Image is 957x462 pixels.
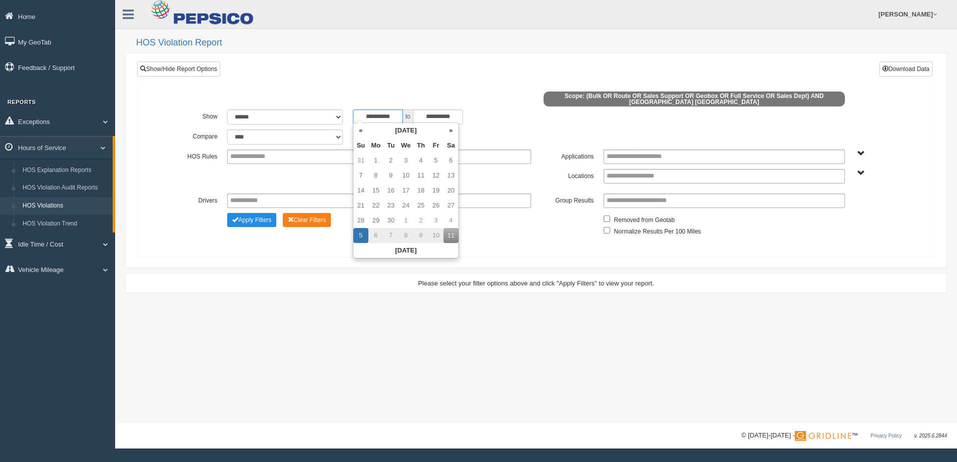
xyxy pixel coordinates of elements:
td: 29 [368,213,383,228]
td: 30 [383,213,398,228]
td: 1 [368,153,383,168]
td: 31 [353,153,368,168]
td: 15 [368,183,383,198]
td: 27 [443,198,458,213]
th: Mo [368,138,383,153]
label: Applications [536,149,599,161]
td: 14 [353,183,368,198]
td: 22 [368,198,383,213]
label: Show [160,109,222,121]
a: HOS Explanation Reports [18,161,113,179]
button: Download Data [879,61,932,76]
td: 6 [368,228,383,243]
td: 25 [413,198,428,213]
td: 17 [398,183,413,198]
td: 2 [383,153,398,168]
th: Tu [383,138,398,153]
th: Fr [428,138,443,153]
label: Normalize Results Per 100 Miles [614,224,701,236]
th: [DATE] [368,123,443,138]
td: 18 [413,183,428,198]
th: » [443,123,458,138]
a: Show/Hide Report Options [137,61,220,76]
td: 11 [443,228,458,243]
label: HOS Rules [160,149,222,161]
a: HOS Violations [18,197,113,215]
th: [DATE] [353,243,458,258]
td: 11 [413,168,428,183]
th: Sa [443,138,458,153]
span: v. 2025.6.2844 [914,433,947,438]
td: 8 [398,228,413,243]
td: 26 [428,198,443,213]
td: 9 [383,168,398,183]
td: 10 [398,168,413,183]
img: Gridline [795,431,851,441]
h2: HOS Violation Report [136,38,947,48]
button: Change Filter Options [283,213,331,227]
td: 20 [443,183,458,198]
a: HOS Violation Audit Reports [18,179,113,197]
a: Privacy Policy [870,433,901,438]
td: 21 [353,198,368,213]
label: Group Results [536,193,599,205]
label: Removed from Geotab [614,213,675,225]
th: We [398,138,413,153]
td: 1 [398,213,413,228]
td: 7 [353,168,368,183]
th: Su [353,138,368,153]
td: 12 [428,168,443,183]
td: 9 [413,228,428,243]
label: Drivers [160,193,222,205]
label: Compare [160,129,222,141]
td: 7 [383,228,398,243]
td: 2 [413,213,428,228]
td: 24 [398,198,413,213]
td: 3 [428,213,443,228]
th: Th [413,138,428,153]
div: Please select your filter options above and click "Apply Filters" to view your report. [134,278,938,288]
a: HOS Violation Trend [18,215,113,233]
label: Locations [536,169,599,181]
td: 10 [428,228,443,243]
td: 5 [428,153,443,168]
td: 4 [413,153,428,168]
td: 13 [443,168,458,183]
th: « [353,123,368,138]
span: Scope: (Bulk OR Route OR Sales Support OR Geobox OR Full Service OR Sales Dept) AND [GEOGRAPHIC_D... [544,91,845,106]
td: 16 [383,183,398,198]
button: Change Filter Options [227,213,276,227]
td: 19 [428,183,443,198]
span: to [403,109,413,124]
td: 23 [383,198,398,213]
td: 6 [443,153,458,168]
td: 3 [398,153,413,168]
td: 28 [353,213,368,228]
td: 8 [368,168,383,183]
td: 4 [443,213,458,228]
td: 5 [353,228,368,243]
div: © [DATE]-[DATE] - ™ [741,430,947,441]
